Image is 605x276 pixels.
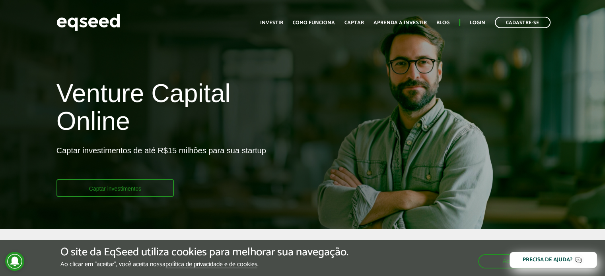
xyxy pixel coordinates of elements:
h1: Venture Capital Online [56,79,297,139]
button: Aceitar [478,254,545,268]
a: Login [470,20,485,25]
a: Investir [260,20,283,25]
a: Aprenda a investir [374,20,427,25]
a: política de privacidade e de cookies [165,261,257,268]
h5: O site da EqSeed utiliza cookies para melhorar sua navegação. [60,246,348,259]
a: Captar [344,20,364,25]
a: Blog [436,20,449,25]
a: Captar investimentos [56,179,174,197]
a: Cadastre-se [495,17,551,28]
p: Captar investimentos de até R$15 milhões para sua startup [56,146,266,179]
a: Como funciona [293,20,335,25]
img: EqSeed [56,12,120,33]
p: Ao clicar em "aceitar", você aceita nossa . [60,261,348,268]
